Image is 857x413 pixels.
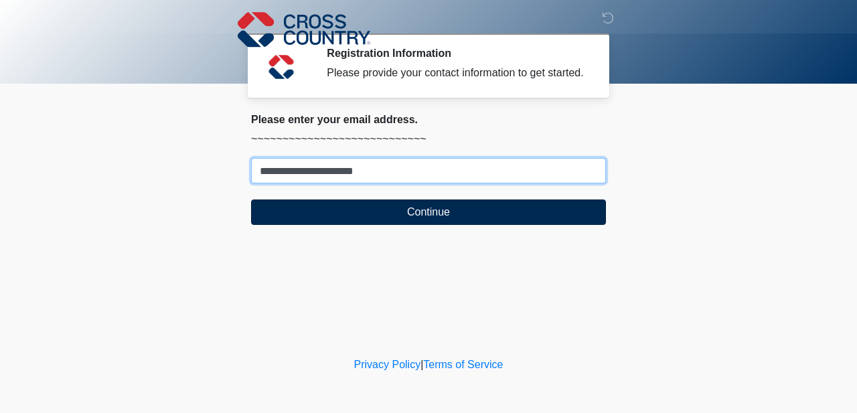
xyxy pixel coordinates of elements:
button: Continue [251,199,606,225]
a: Privacy Policy [354,359,421,370]
img: Cross Country Logo [238,10,370,49]
img: Agent Avatar [261,47,301,87]
p: ~~~~~~~~~~~~~~~~~~~~~~~~~~~~ [251,131,606,147]
div: Please provide your contact information to get started. [327,65,586,81]
h2: Please enter your email address. [251,113,606,126]
a: Terms of Service [423,359,503,370]
a: | [420,359,423,370]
